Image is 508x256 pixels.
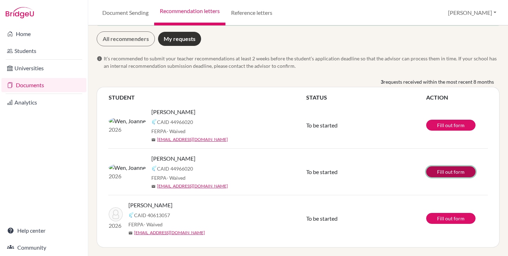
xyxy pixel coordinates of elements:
[157,165,193,172] span: CAID 44966020
[134,212,170,219] span: CAID 40613057
[383,78,494,85] span: requests received within the most recent 8 months
[426,93,488,102] th: ACTION
[426,213,476,224] a: Fill out form
[381,78,383,85] b: 3
[151,119,157,125] img: Common App logo
[1,27,86,41] a: Home
[306,93,426,102] th: STATUS
[151,127,186,135] span: FERPA
[1,61,86,75] a: Universities
[167,128,186,134] span: - Waived
[306,215,338,222] span: To be started
[157,183,228,189] a: [EMAIL_ADDRESS][DOMAIN_NAME]
[109,117,146,125] img: Wen, Joanne
[1,95,86,109] a: Analytics
[109,207,123,221] img: Vidal, Ella
[1,240,86,255] a: Community
[1,44,86,58] a: Students
[1,224,86,238] a: Help center
[109,172,146,180] p: 2026
[128,212,134,218] img: Common App logo
[151,184,156,189] span: mail
[151,108,195,116] span: [PERSON_NAME]
[1,78,86,92] a: Documents
[97,56,102,61] span: info
[144,221,163,227] span: - Waived
[151,174,186,181] span: FERPA
[109,125,146,134] p: 2026
[167,175,186,181] span: - Waived
[109,221,123,230] p: 2026
[306,168,338,175] span: To be started
[151,154,195,163] span: [PERSON_NAME]
[128,231,133,235] span: mail
[134,230,205,236] a: [EMAIL_ADDRESS][DOMAIN_NAME]
[6,7,34,18] img: Bridge-U
[426,166,476,177] a: Fill out form
[151,138,156,142] span: mail
[157,136,228,143] a: [EMAIL_ADDRESS][DOMAIN_NAME]
[108,93,306,102] th: STUDENT
[151,166,157,171] img: Common App logo
[128,201,173,209] span: [PERSON_NAME]
[158,31,201,46] a: My requests
[109,163,146,172] img: Wen, Joanne
[445,6,500,19] button: [PERSON_NAME]
[426,120,476,131] a: Fill out form
[104,55,500,70] span: It’s recommended to submit your teacher recommendations at least 2 weeks before the student’s app...
[97,31,155,46] a: All recommenders
[306,122,338,129] span: To be started
[157,118,193,126] span: CAID 44966020
[128,221,163,228] span: FERPA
